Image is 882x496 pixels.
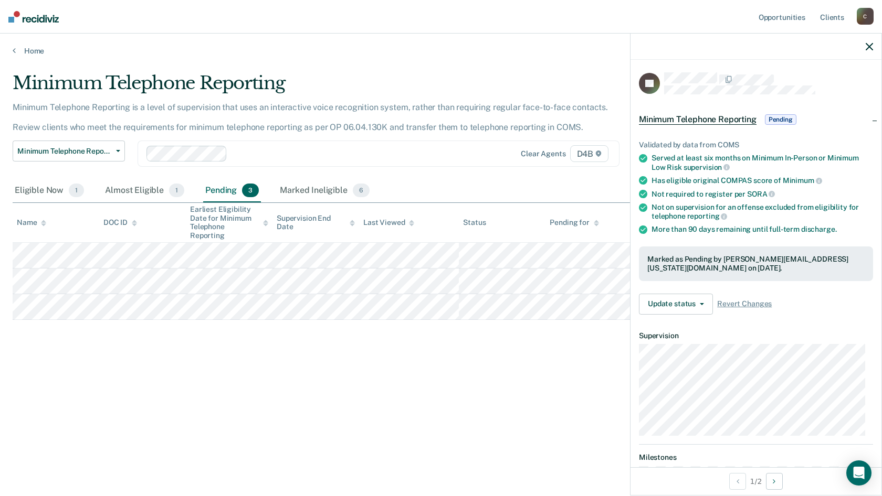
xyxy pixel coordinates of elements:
[652,154,873,171] div: Served at least six months on Minimum In-Person or Minimum Low Risk
[363,218,414,227] div: Last Viewed
[801,225,837,233] span: discharge.
[846,460,871,486] div: Open Intercom Messenger
[13,72,674,102] div: Minimum Telephone Reporting
[277,214,355,232] div: Supervision End Date
[765,114,796,125] span: Pending
[8,11,59,23] img: Recidiviz
[353,184,370,197] span: 6
[717,299,772,308] span: Revert Changes
[570,145,608,162] span: D4B
[13,179,86,202] div: Eligible Now
[550,218,598,227] div: Pending for
[69,184,84,197] span: 1
[17,147,112,156] span: Minimum Telephone Reporting
[13,46,869,56] a: Home
[631,103,881,136] div: Minimum Telephone ReportingPending
[729,473,746,490] button: Previous Opportunity
[242,184,259,197] span: 3
[639,453,873,462] dt: Milestones
[747,190,775,198] span: SORA
[647,255,865,273] div: Marked as Pending by [PERSON_NAME][EMAIL_ADDRESS][US_STATE][DOMAIN_NAME] on [DATE].
[103,218,137,227] div: DOC ID
[652,189,873,199] div: Not required to register per
[684,163,730,171] span: supervision
[639,141,873,149] div: Validated by data from COMS
[521,149,565,158] div: Clear agents
[783,176,822,185] span: Minimum
[13,102,608,132] p: Minimum Telephone Reporting is a level of supervision that uses an interactive voice recognition ...
[687,212,728,220] span: reporting
[766,473,783,490] button: Next Opportunity
[278,179,372,202] div: Marked Ineligible
[463,218,486,227] div: Status
[639,114,757,125] span: Minimum Telephone Reporting
[17,218,46,227] div: Name
[631,467,881,495] div: 1 / 2
[103,179,186,202] div: Almost Eligible
[639,331,873,340] dt: Supervision
[652,203,873,221] div: Not on supervision for an offense excluded from eligibility for telephone
[639,294,713,315] button: Update status
[652,225,873,234] div: More than 90 days remaining until full-term
[652,176,873,185] div: Has eligible original COMPAS score of
[190,205,268,240] div: Earliest Eligibility Date for Minimum Telephone Reporting
[857,8,874,25] div: C
[169,184,184,197] span: 1
[203,179,261,202] div: Pending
